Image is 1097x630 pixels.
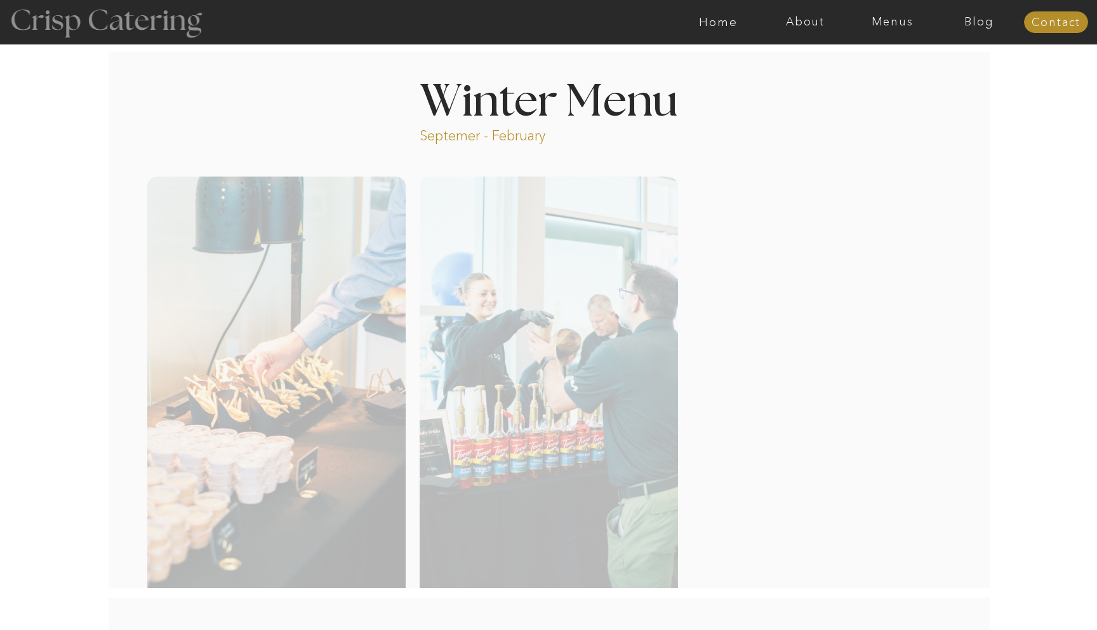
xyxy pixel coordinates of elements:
[675,16,762,29] a: Home
[936,16,1023,29] a: Blog
[849,16,936,29] a: Menus
[1024,17,1088,29] a: Contact
[420,126,594,141] p: Septemer - February
[762,16,849,29] a: About
[372,80,725,117] h1: Winter Menu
